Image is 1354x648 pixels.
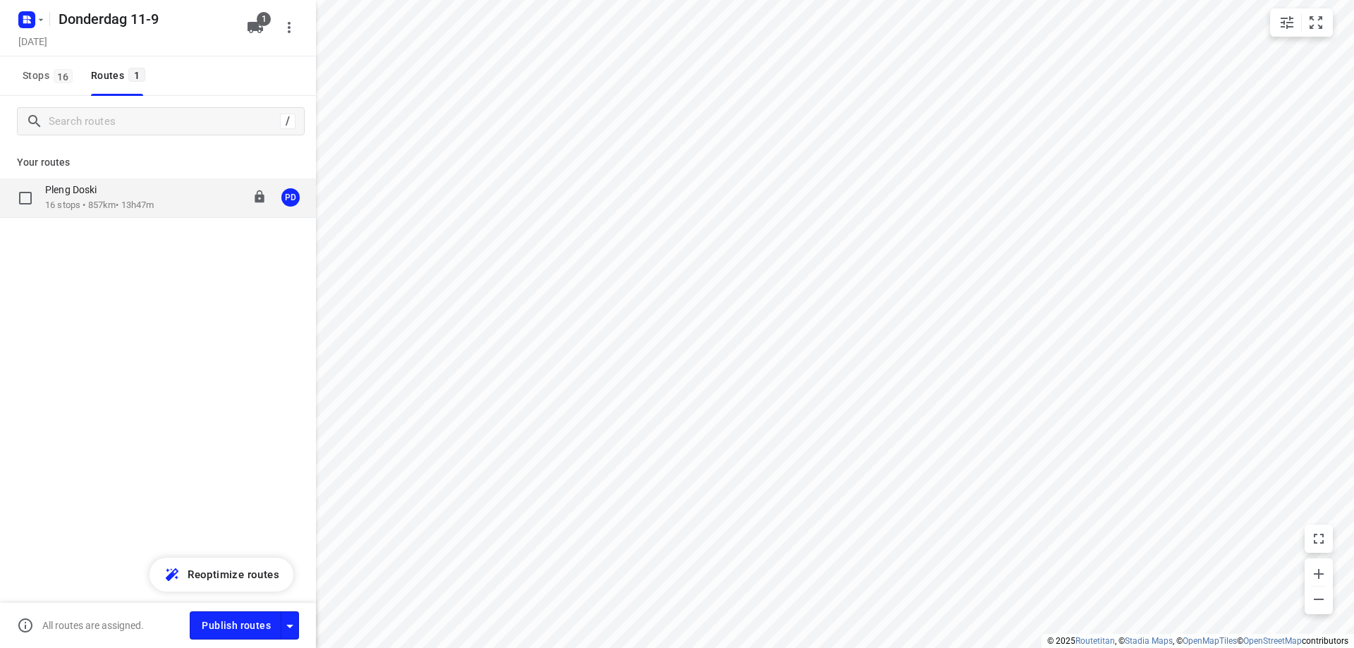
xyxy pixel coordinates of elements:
span: Stops [23,67,77,85]
button: Fit zoom [1302,8,1330,37]
span: Publish routes [202,617,271,635]
button: PD [276,183,305,212]
h5: Rename [53,8,236,30]
input: Search routes [49,111,280,133]
a: OpenStreetMap [1243,636,1302,646]
button: More [275,13,303,42]
div: Driver app settings [281,616,298,634]
span: Reoptimize routes [188,566,279,584]
button: 1 [241,13,269,42]
button: Map settings [1273,8,1301,37]
p: All routes are assigned. [42,620,144,631]
div: / [280,114,295,129]
h5: Project date [13,33,53,49]
span: Select [11,184,39,212]
p: Pleng Doski [45,183,105,196]
li: © 2025 , © , © © contributors [1047,636,1348,646]
span: 1 [257,12,271,26]
a: Routetitan [1075,636,1115,646]
a: Stadia Maps [1125,636,1173,646]
button: Publish routes [190,611,281,639]
p: Your routes [17,155,299,170]
div: small contained button group [1270,8,1333,37]
div: PD [281,188,300,207]
div: Routes [91,67,150,85]
button: Lock route [252,190,267,206]
a: OpenMapTiles [1183,636,1237,646]
p: 16 stops • 857km • 13h47m [45,199,154,212]
button: Reoptimize routes [150,558,293,592]
span: 16 [54,69,73,83]
span: 1 [128,68,145,82]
